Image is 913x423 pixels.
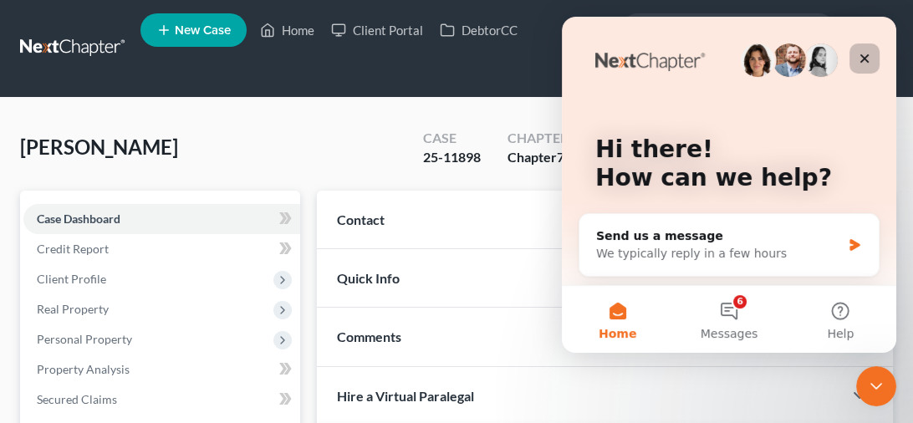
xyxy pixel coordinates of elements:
[508,148,569,167] div: Chapter
[337,388,474,404] span: Hire a Virtual Paralegal
[175,24,231,37] span: New Case
[655,14,808,45] input: Search by name...
[23,234,300,264] a: Credit Report
[23,354,300,385] a: Property Analysis
[337,329,401,344] span: Comments
[23,385,300,415] a: Secured Claims
[23,204,300,234] a: Case Dashboard
[37,362,130,376] span: Property Analysis
[252,15,323,45] a: Home
[836,15,892,45] a: Help
[337,270,400,286] span: Quick Info
[37,392,117,406] span: Secured Claims
[856,366,896,406] iframe: Intercom live chat
[37,302,109,316] span: Real Property
[37,211,120,226] span: Case Dashboard
[423,148,481,167] div: 25-11898
[37,332,132,346] span: Personal Property
[337,211,385,227] span: Contact
[37,272,106,286] span: Client Profile
[20,135,178,159] span: [PERSON_NAME]
[431,15,526,45] a: DebtorCC
[37,242,109,256] span: Credit Report
[423,129,481,148] div: Case
[557,149,564,165] span: 7
[323,15,431,45] a: Client Portal
[562,17,896,353] iframe: Intercom live chat
[508,129,569,148] div: Chapter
